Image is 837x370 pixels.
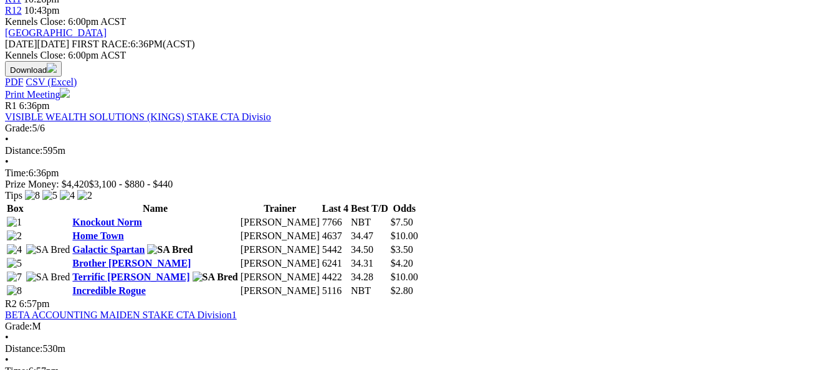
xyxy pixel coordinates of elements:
span: 6:36PM(ACST) [72,39,195,49]
span: Tips [5,190,22,201]
a: CSV (Excel) [26,77,77,87]
span: 10:43pm [24,5,60,16]
td: 34.47 [350,230,389,242]
td: 34.31 [350,257,389,270]
span: R1 [5,100,17,111]
span: [DATE] [5,39,37,49]
span: $2.80 [391,285,413,296]
span: • [5,134,9,145]
span: R2 [5,298,17,309]
span: Kennels Close: 6:00pm ACST [5,16,126,27]
span: Time: [5,168,29,178]
a: [GEOGRAPHIC_DATA] [5,27,107,38]
td: [PERSON_NAME] [240,285,320,297]
span: $4.20 [391,258,413,268]
td: [PERSON_NAME] [240,216,320,229]
a: Knockout Norm [72,217,142,227]
img: 4 [60,190,75,201]
td: 6241 [322,257,349,270]
span: Grade: [5,321,32,331]
td: 5116 [322,285,349,297]
a: Home Town [72,230,123,241]
div: 595m [5,145,832,156]
img: 1 [7,217,22,228]
a: Incredible Rogue [72,285,145,296]
td: 4637 [322,230,349,242]
img: 8 [7,285,22,296]
td: 34.50 [350,244,389,256]
th: Trainer [240,202,320,215]
span: Box [7,203,24,214]
td: NBT [350,216,389,229]
td: [PERSON_NAME] [240,271,320,283]
a: PDF [5,77,23,87]
td: 7766 [322,216,349,229]
img: SA Bred [193,272,238,283]
td: [PERSON_NAME] [240,257,320,270]
span: • [5,332,9,343]
td: [PERSON_NAME] [240,230,320,242]
img: printer.svg [60,88,70,98]
span: • [5,156,9,167]
a: R12 [5,5,22,16]
span: Distance: [5,343,42,354]
div: Kennels Close: 6:00pm ACST [5,50,832,61]
td: 34.28 [350,271,389,283]
td: [PERSON_NAME] [240,244,320,256]
span: $7.50 [391,217,413,227]
img: 5 [7,258,22,269]
th: Best T/D [350,202,389,215]
a: Galactic Spartan [72,244,145,255]
div: Prize Money: $4,420 [5,179,832,190]
img: 2 [7,230,22,242]
td: NBT [350,285,389,297]
th: Odds [390,202,419,215]
img: 8 [25,190,40,201]
a: VISIBLE WEALTH SOLUTIONS (KINGS) STAKE CTA Divisio [5,111,271,122]
td: 5442 [322,244,349,256]
a: Brother [PERSON_NAME] [72,258,191,268]
img: download.svg [47,63,57,73]
span: $3.50 [391,244,413,255]
div: 5/6 [5,123,832,134]
span: $3,100 - $880 - $440 [89,179,173,189]
img: 4 [7,244,22,255]
span: Distance: [5,145,42,156]
span: $10.00 [391,272,418,282]
th: Last 4 [322,202,349,215]
span: 6:36pm [19,100,50,111]
img: 5 [42,190,57,201]
span: • [5,354,9,365]
div: M [5,321,832,332]
button: Download [5,61,62,77]
img: 7 [7,272,22,283]
a: BETA ACCOUNTING MAIDEN STAKE CTA Division1 [5,310,237,320]
span: [DATE] [5,39,69,49]
th: Name [72,202,238,215]
img: SA Bred [26,272,70,283]
span: Grade: [5,123,32,133]
img: SA Bred [147,244,193,255]
img: 2 [77,190,92,201]
span: FIRST RACE: [72,39,130,49]
a: Print Meeting [5,89,70,100]
span: $10.00 [391,230,418,241]
span: 6:57pm [19,298,50,309]
a: Terrific [PERSON_NAME] [72,272,189,282]
img: SA Bred [26,244,70,255]
td: 4422 [322,271,349,283]
div: Download [5,77,832,88]
div: 530m [5,343,832,354]
div: 6:36pm [5,168,832,179]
